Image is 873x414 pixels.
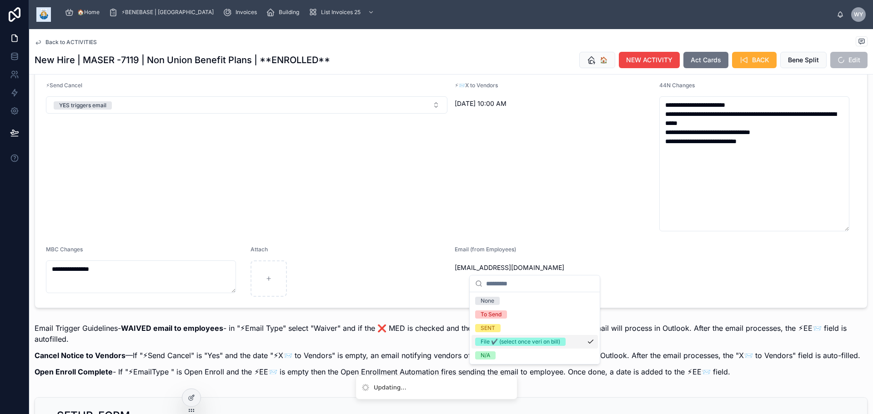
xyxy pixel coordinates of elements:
[659,82,695,89] span: 44N Changes
[455,99,652,108] span: [DATE] 10:00 AM
[481,297,494,305] div: None
[35,351,125,360] strong: Cancel Notice to Vendors
[732,52,777,68] button: BACK
[752,55,769,65] span: BACK
[35,367,113,376] strong: Open Enroll Complete
[46,246,83,253] span: MBC Changes
[683,52,728,68] button: Act Cards
[455,246,516,253] span: Email (from Employees)
[470,292,600,364] div: Suggestions
[306,4,379,20] a: List Invoices 25
[59,101,106,110] div: YES triggers email
[46,82,82,89] span: ⚡Send Cancel
[58,2,837,22] div: scrollable content
[121,9,214,16] span: ⚡BENEBASE | [GEOGRAPHIC_DATA]
[854,11,863,18] span: WY
[263,4,306,20] a: Building
[481,310,502,319] div: To Send
[321,9,361,16] span: List Invoices 25
[579,52,615,68] button: 🏠
[220,4,263,20] a: Invoices
[106,4,220,20] a: ⚡BENEBASE | [GEOGRAPHIC_DATA]
[619,52,680,68] button: NEW ACTIVITY
[236,9,257,16] span: Invoices
[46,96,447,114] button: Select Button
[35,366,868,377] p: - If "⚡EmailType " is Open Enroll and the ⚡EE📨 is empty then the Open Enrollment Automation fires...
[77,9,100,16] span: 🏠Home
[788,55,819,65] span: Bene Split
[455,263,720,272] span: [EMAIL_ADDRESS][DOMAIN_NAME]
[121,324,223,333] strong: WAIVED email to employees
[62,4,106,20] a: 🏠Home
[481,324,495,332] div: SENT
[35,39,97,46] a: Back to ACTIVITIES
[374,383,406,392] div: Updating...
[780,52,827,68] button: Bene Split
[691,55,721,65] span: Act Cards
[36,7,51,22] img: App logo
[481,351,490,359] div: N/A
[626,55,672,65] span: NEW ACTIVITY
[35,350,868,361] p: —If "⚡Send Cancel" is "Yes" and the date "⚡X📨 to Vendors" is empty, an email notifying vendors of...
[251,246,268,253] span: Attach
[455,82,498,89] span: ⚡📨X to Vendors
[481,338,560,346] div: File ✔️ (select once veri on bill)
[35,323,868,344] p: Email Trigger Guidelines- - in "⚡Email Type" select "Waiver" and if the ❌ MED is checked and ther...
[35,54,330,66] h1: New Hire | MASER -7119 | Non Union Benefit Plans | **ENROLLED**
[279,9,299,16] span: Building
[600,55,607,65] span: 🏠
[45,39,97,46] span: Back to ACTIVITIES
